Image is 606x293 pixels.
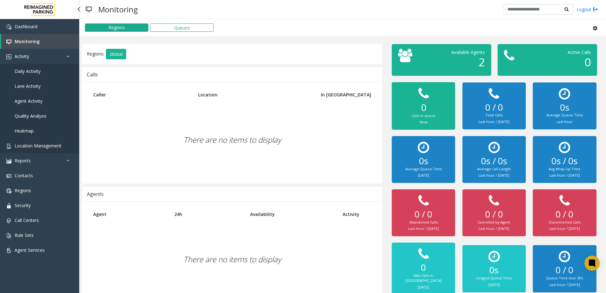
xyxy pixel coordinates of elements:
small: Now [420,120,428,124]
button: Regions [85,23,148,32]
span: Lane Activity [15,83,41,89]
span: Reports [15,158,31,164]
div: Average Queue Time [398,166,449,172]
div: Longest Queue Time [469,276,519,281]
h2: 0 / 0 [469,209,519,220]
div: Total Calls [469,113,519,118]
th: In [GEOGRAPHIC_DATA] [305,87,376,102]
div: Abandoned Calls [398,220,449,225]
img: 'icon' [6,248,11,253]
small: Last hour / [DATE] [549,226,580,231]
img: 'icon' [6,188,11,193]
h2: 0s / 0s [539,156,590,166]
span: Agent Services [15,247,45,253]
img: 'icon' [6,54,11,59]
h2: 0s [398,156,449,166]
img: pageIcon [86,2,92,17]
img: logout [593,6,598,13]
h2: 0 / 0 [539,265,590,276]
span: Location Management [15,143,61,149]
span: Daily Activity [15,68,41,74]
small: Last hour / [DATE] [479,173,509,178]
div: Max Calls in [GEOGRAPHIC_DATA] [398,273,449,283]
span: Regions: [87,50,104,56]
div: Calls [87,70,98,79]
div: Agents [87,190,104,198]
img: 'icon' [6,24,11,29]
div: Disconnected Calls [539,220,590,225]
span: Heatmap [15,128,34,134]
span: Quality Analysis [15,113,47,119]
span: 0 [584,55,591,69]
h2: 0 / 0 [469,102,519,113]
small: [DATE] [488,282,500,287]
a: Monitoring [1,34,79,49]
button: Queues [150,23,214,32]
div: Avg Wrap-Up Time [539,166,590,172]
span: Available Agents [451,49,485,55]
img: 'icon' [6,39,11,44]
div: Average Queue Time [539,113,590,118]
img: 'icon' [6,233,11,238]
span: Rule Sets [15,232,34,238]
h2: 0 [398,102,449,113]
span: Active Calls [568,49,591,55]
small: [DATE] [418,285,429,290]
th: Caller [88,87,193,102]
img: 'icon' [6,218,11,223]
span: Regions [15,187,31,193]
span: Security [15,202,31,208]
span: Call Centers [15,217,39,223]
th: Availability [245,206,338,222]
div: There are no items to display [88,102,376,177]
button: Global [106,49,126,60]
span: Activity [15,53,29,59]
div: Cancelled by Agent [469,220,519,225]
span: Contacts [15,173,33,179]
small: [DATE] [418,173,429,178]
small: Last hour / [DATE] [549,173,580,178]
div: Queue Time over 30s [539,276,590,281]
h2: 0s [539,102,590,113]
small: Last hour [557,119,573,124]
th: 24h [170,206,245,222]
span: 2 [479,55,485,69]
h2: 0 / 0 [539,209,590,220]
small: Last hour / [DATE] [408,226,439,231]
span: Agent Activity [15,98,42,104]
th: Location [193,87,305,102]
h2: 0s [469,265,519,276]
h2: 0 / 0 [398,209,449,220]
img: 'icon' [6,173,11,179]
a: Logout [577,6,598,13]
th: Activity [338,206,376,222]
small: Last hour / [DATE] [479,226,509,231]
span: Dashboard [15,23,37,29]
small: Last hour / [DATE] [479,119,509,124]
img: 'icon' [6,159,11,164]
h2: 0 [398,262,449,273]
h2: 0s / 0s [469,156,519,166]
div: Average Call Length [469,166,519,172]
span: Monitoring [15,38,40,44]
img: 'icon' [6,203,11,208]
h3: Monitoring [95,2,141,17]
div: Calls in queue [398,113,449,119]
th: Agent [88,206,170,222]
small: Last hour / [DATE] [549,282,580,287]
img: 'icon' [6,144,11,149]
